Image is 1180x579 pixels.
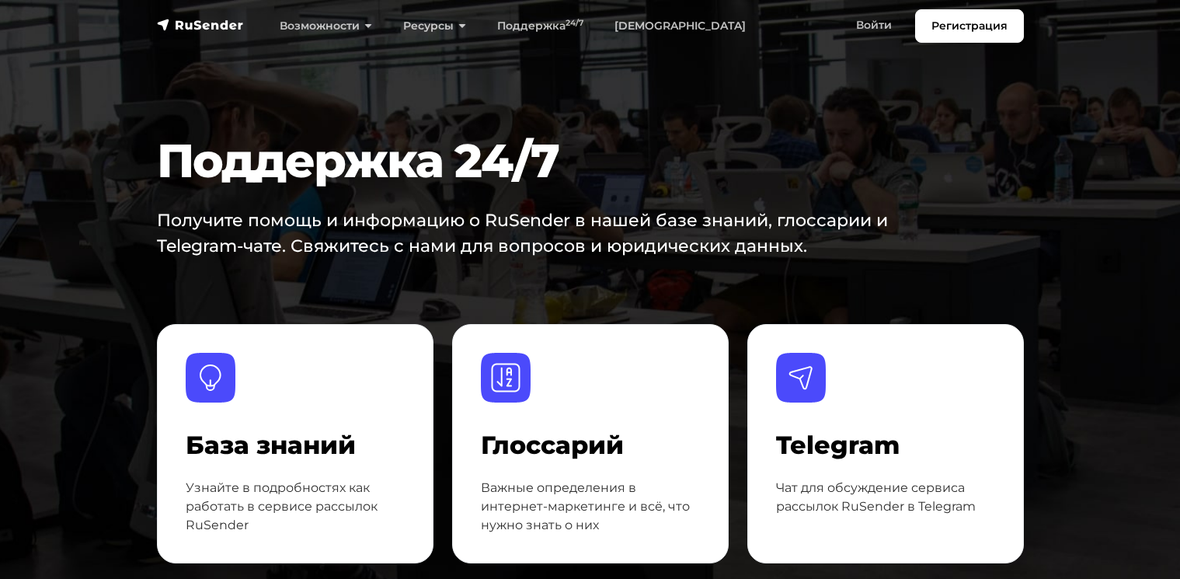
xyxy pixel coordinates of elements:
[452,324,729,563] a: Глоссарий Глоссарий Важные определения в интернет-маркетинге и всё, что нужно знать о них
[481,353,531,403] img: Глоссарий
[157,208,910,259] p: Получите помощь и информацию о RuSender в нашей базе знаний, глоссарии и Telegram-чате. Свяжитесь...
[599,10,761,42] a: [DEMOGRAPHIC_DATA]
[776,479,995,516] p: Чат для обсуждение сервиса рассылок RuSender в Telegram
[186,353,235,403] img: База знаний
[915,9,1024,43] a: Регистрация
[481,479,700,535] p: Важные определения в интернет-маркетинге и всё, что нужно знать о них
[388,10,482,42] a: Ресурсы
[157,133,950,189] h1: Поддержка 24/7
[776,431,995,460] h4: Telegram
[776,353,826,403] img: Telegram
[264,10,388,42] a: Возможности
[157,324,433,563] a: База знаний База знаний Узнайте в подробностях как работать в сервисе рассылок RuSender
[481,431,700,460] h4: Глоссарий
[482,10,599,42] a: Поддержка24/7
[186,479,405,535] p: Узнайте в подробностях как работать в сервисе рассылок RuSender
[157,17,244,33] img: RuSender
[186,431,405,460] h4: База знаний
[841,9,907,41] a: Войти
[747,324,1024,563] a: Telegram Telegram Чат для обсуждение сервиса рассылок RuSender в Telegram
[566,18,583,28] sup: 24/7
